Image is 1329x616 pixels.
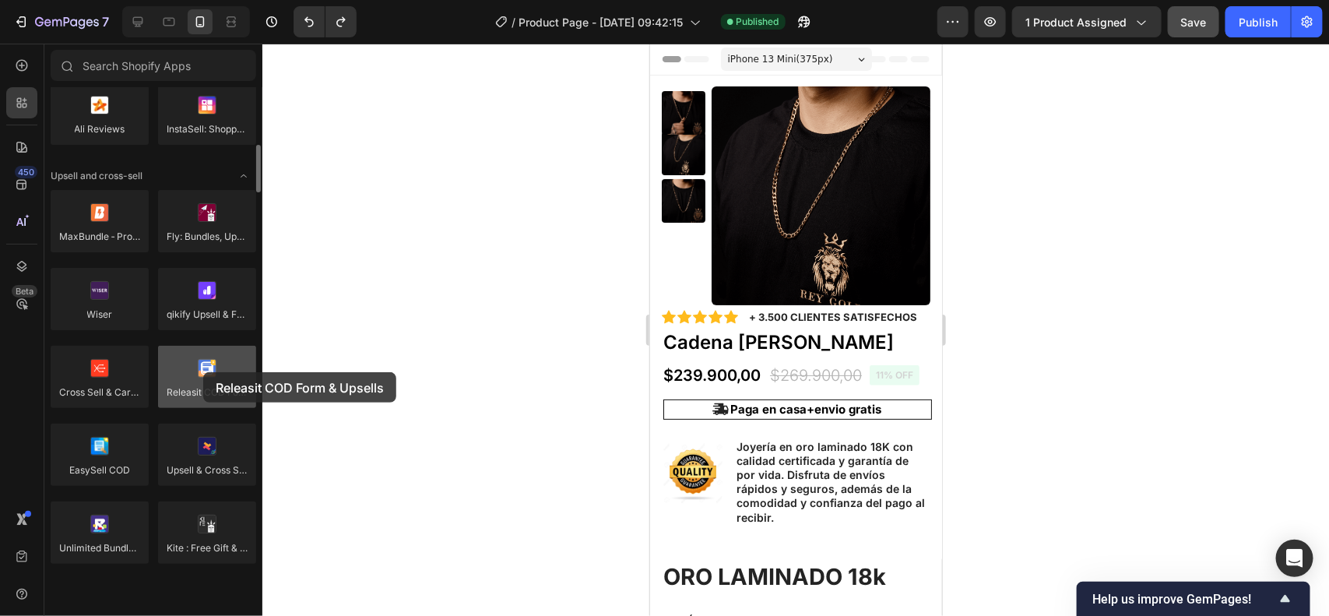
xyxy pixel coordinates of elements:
span: 1 product assigned [1025,14,1127,30]
span: Product Page - [DATE] 09:42:15 [519,14,684,30]
span: Upsell and cross-sell [51,169,142,183]
button: 7 [6,6,116,37]
span: Toggle open [231,164,256,188]
div: Publish [1239,14,1278,30]
div: Beta [12,285,37,297]
button: 1 product assigned [1012,6,1162,37]
div: 450 [15,166,37,178]
button: Show survey - Help us improve GemPages! [1092,590,1295,608]
iframe: Design area [650,44,942,616]
span: Help us improve GemPages! [1092,592,1276,607]
div: Open Intercom Messenger [1276,540,1313,577]
div: Undo/Redo [294,6,357,37]
span: / [512,14,516,30]
button: Save [1168,6,1219,37]
span: Published [737,15,779,29]
span: Save [1181,16,1207,29]
p: 7 [102,12,109,31]
button: Publish [1225,6,1291,37]
input: Search Shopify Apps [51,50,256,81]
